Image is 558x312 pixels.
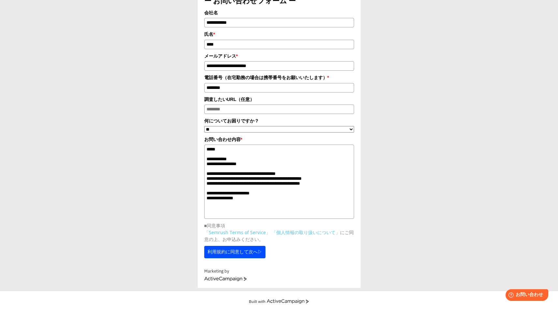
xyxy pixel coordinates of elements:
[204,229,270,235] a: 「Semrush Terms of Service」
[204,31,354,38] label: 氏名
[272,229,340,235] a: 「個人情報の取り扱いについて」
[204,9,354,16] label: 会社名
[204,136,354,143] label: お問い合わせ内容
[249,299,265,304] div: Built with
[500,287,551,305] iframe: Help widget launcher
[204,222,354,229] p: ■同意事項
[204,229,354,243] p: にご同意の上、お申込みください。
[204,96,354,103] label: 調査したいURL（任意）
[204,268,354,275] div: Marketing by
[204,52,354,60] label: メールアドレス
[204,74,354,81] label: 電話番号（在宅勤務の場合は携帯番号をお願いいたします）
[204,246,265,258] button: 利用規約に同意して次へ▷
[204,117,354,124] label: 何についてお困りですか？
